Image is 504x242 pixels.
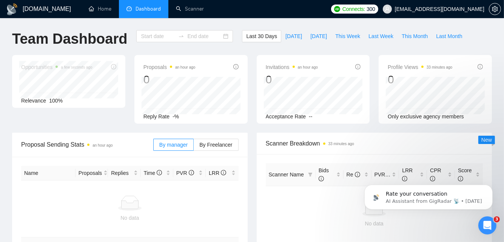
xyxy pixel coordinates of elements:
[307,169,314,180] span: filter
[266,63,318,72] span: Invitations
[143,72,196,87] div: 0
[269,219,480,228] div: No data
[49,98,63,104] span: 100%
[178,33,184,39] span: swap-right
[266,72,318,87] div: 0
[173,113,179,119] span: -%
[478,216,496,234] iframe: Intercom live chat
[427,65,452,69] time: 33 minutes ago
[328,142,354,146] time: 33 minutes ago
[489,6,501,12] a: setting
[432,30,466,42] button: Last Month
[355,64,361,69] span: info-circle
[21,140,153,149] span: Proposal Sending Stats
[436,32,462,40] span: Last Month
[494,216,500,222] span: 3
[6,3,18,15] img: logo
[178,33,184,39] span: to
[489,3,501,15] button: setting
[108,166,140,181] th: Replies
[269,172,304,178] span: Scanner Name
[89,6,111,12] a: homeHome
[176,170,194,176] span: PVR
[309,113,312,119] span: --
[319,176,324,181] span: info-circle
[430,167,441,182] span: CPR
[402,32,428,40] span: This Month
[176,6,204,12] a: searchScanner
[306,30,331,42] button: [DATE]
[478,64,483,69] span: info-circle
[402,167,413,182] span: LRR
[144,170,162,176] span: Time
[364,30,398,42] button: Last Week
[342,5,365,13] span: Connects:
[233,64,239,69] span: info-circle
[141,32,175,40] input: Start date
[319,167,329,182] span: Bids
[143,113,170,119] span: Reply Rate
[21,166,76,181] th: Name
[310,32,327,40] span: [DATE]
[199,142,232,148] span: By Freelancer
[367,5,375,13] span: 300
[308,172,313,177] span: filter
[92,143,113,147] time: an hour ago
[175,65,195,69] time: an hour ago
[388,113,464,119] span: Only exclusive agency members
[353,169,504,222] iframe: Intercom notifications message
[242,30,281,42] button: Last 30 Days
[347,172,360,178] span: Re
[281,30,306,42] button: [DATE]
[335,32,360,40] span: This Week
[111,169,132,177] span: Replies
[285,32,302,40] span: [DATE]
[159,142,188,148] span: By manager
[398,30,432,42] button: This Month
[76,166,108,181] th: Proposals
[489,6,501,12] span: setting
[24,214,236,222] div: No data
[385,6,390,12] span: user
[79,169,102,177] span: Proposals
[136,6,161,12] span: Dashboard
[157,170,162,175] span: info-circle
[266,113,306,119] span: Acceptance Rate
[334,6,340,12] img: upwork-logo.png
[388,72,452,87] div: 0
[221,170,226,175] span: info-circle
[189,170,194,175] span: info-circle
[481,137,492,143] span: New
[187,32,222,40] input: End date
[209,170,226,176] span: LRR
[266,139,483,148] span: Scanner Breakdown
[12,30,127,48] h1: Team Dashboard
[331,30,364,42] button: This Week
[126,6,132,11] span: dashboard
[298,65,318,69] time: an hour ago
[368,32,393,40] span: Last Week
[21,98,46,104] span: Relevance
[246,32,277,40] span: Last 30 Days
[388,63,452,72] span: Profile Views
[143,63,196,72] span: Proposals
[458,167,472,182] span: Score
